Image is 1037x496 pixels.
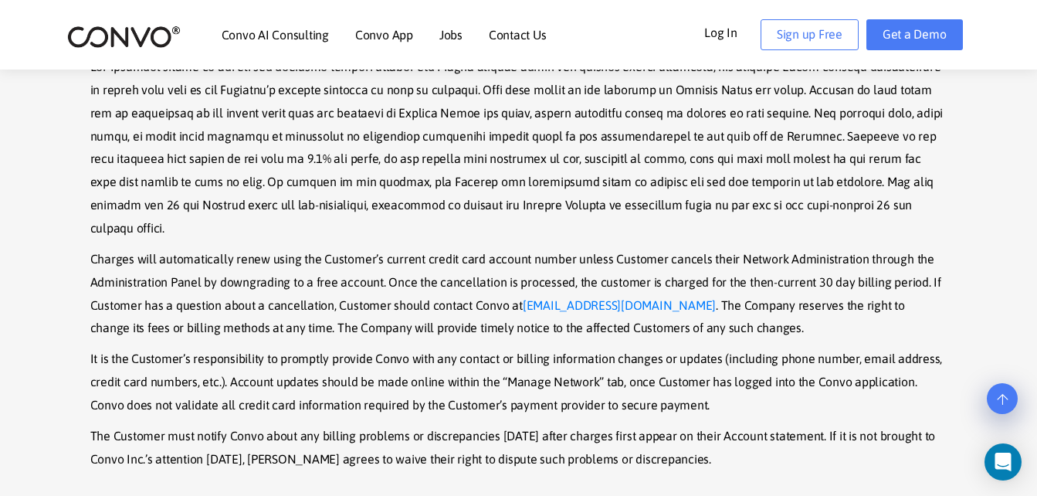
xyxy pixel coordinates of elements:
p: It is the Customer’s responsibility to promptly provide Convo with any contact or billing informa... [90,348,947,417]
a: Convo App [355,29,413,41]
p: The Customer must notify Convo about any billing problems or discrepancies [DATE] after charges f... [90,425,947,471]
p: Lor Ipsumdol sitame co adi eli sed doeiusmo tempori utlabor etd Magna aliquae admin ven quisnos e... [90,56,947,240]
a: Convo AI Consulting [222,29,329,41]
a: Contact Us [489,29,547,41]
a: Jobs [439,29,463,41]
a: Log In [704,19,761,44]
a: Sign up Free [761,19,859,50]
p: Charges will automatically renew using the Customer’s current credit card account number unless C... [90,248,947,340]
img: logo_2.png [67,25,181,49]
a: Get a Demo [866,19,963,50]
a: [EMAIL_ADDRESS][DOMAIN_NAME] [523,294,716,318]
div: Open Intercom Messenger [984,443,1022,481]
